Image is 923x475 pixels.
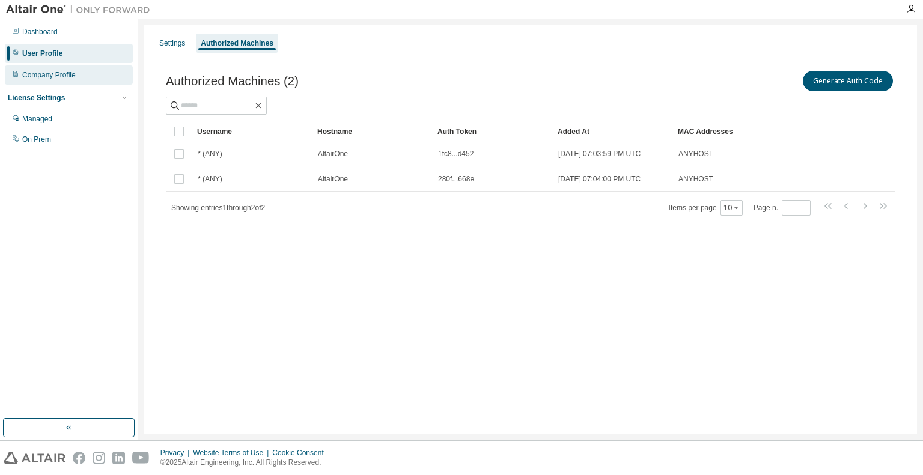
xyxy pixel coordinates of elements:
span: * (ANY) [198,174,222,184]
div: Dashboard [22,27,58,37]
div: MAC Addresses [678,122,769,141]
img: altair_logo.svg [4,452,65,464]
img: linkedin.svg [112,452,125,464]
div: Privacy [160,448,193,458]
img: youtube.svg [132,452,150,464]
div: Hostname [317,122,428,141]
span: 1fc8...d452 [438,149,474,159]
div: Managed [22,114,52,124]
span: * (ANY) [198,149,222,159]
div: Authorized Machines [201,38,273,48]
img: facebook.svg [73,452,85,464]
span: Authorized Machines (2) [166,74,299,88]
span: ANYHOST [678,149,713,159]
span: Items per page [669,200,743,216]
div: Website Terms of Use [193,448,272,458]
button: Generate Auth Code [803,71,893,91]
div: License Settings [8,93,65,103]
div: On Prem [22,135,51,144]
div: Username [197,122,308,141]
span: ANYHOST [678,174,713,184]
img: Altair One [6,4,156,16]
p: © 2025 Altair Engineering, Inc. All Rights Reserved. [160,458,331,468]
span: Showing entries 1 through 2 of 2 [171,204,265,212]
button: 10 [723,203,740,213]
span: Page n. [754,200,811,216]
span: 280f...668e [438,174,474,184]
div: Cookie Consent [272,448,331,458]
div: Company Profile [22,70,76,80]
div: Auth Token [437,122,548,141]
span: AltairOne [318,174,348,184]
div: Settings [159,38,185,48]
span: [DATE] 07:04:00 PM UTC [558,174,641,184]
div: Added At [558,122,668,141]
span: [DATE] 07:03:59 PM UTC [558,149,641,159]
img: instagram.svg [93,452,105,464]
span: AltairOne [318,149,348,159]
div: User Profile [22,49,62,58]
